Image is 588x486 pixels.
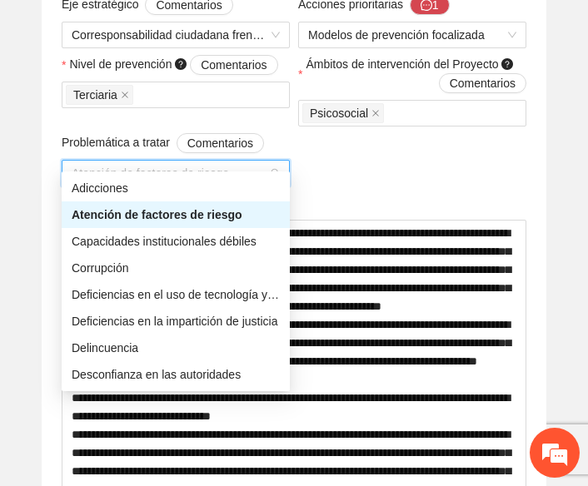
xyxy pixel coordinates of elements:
span: Corresponsabilidad ciudadana frente al delito [72,22,280,47]
span: Psicosocial [302,103,384,123]
div: Deficiencias en el uso de tecnología y sistematización de la información [62,281,290,308]
span: question-circle [501,58,513,70]
textarea: Escriba su mensaje y pulse “Intro” [8,315,317,374]
span: Comentarios [187,134,253,152]
span: Nivel de prevención [69,55,277,75]
span: Estamos en línea. [97,152,230,320]
span: Comentarios [450,74,516,92]
div: Capacidades institucionales débiles [62,228,290,255]
span: Modelos de prevención focalizada [308,22,516,47]
button: Problemática a tratar [177,133,264,153]
span: Problemática a tratar [62,133,264,153]
div: Chatee con nosotros ahora [87,85,280,107]
span: Ámbitos de intervención del Proyecto [306,55,526,93]
div: Delincuencia [72,339,280,357]
div: Deficiencias en la impartición de justicia [72,312,280,330]
span: close [121,91,129,99]
div: Desconfianza en las autoridades [62,361,290,388]
div: Deficiencias en la impartición de justicia [62,308,290,335]
span: close [371,109,380,117]
div: Corrupción [62,255,290,281]
div: Corrupción [72,259,280,277]
div: Adicciones [62,175,290,201]
button: Nivel de prevención question-circle [190,55,277,75]
span: Psicosocial [310,104,368,122]
span: Terciaria [73,86,117,104]
span: question-circle [175,58,187,70]
div: Minimizar ventana de chat en vivo [273,8,313,48]
div: Adicciones [72,179,280,197]
span: Atención de factores de riesgo [72,161,280,186]
div: Atención de factores de riesgo [72,206,280,224]
div: Capacidades institucionales débiles [72,232,280,250]
button: Ámbitos de intervención del Proyecto question-circle [439,73,526,93]
div: Desconfianza en las autoridades [72,365,280,384]
span: Comentarios [201,56,267,74]
div: Atención de factores de riesgo [62,201,290,228]
div: Delincuencia [62,335,290,361]
div: Deficiencias en el uso de tecnología y sistematización de la información [72,285,280,304]
span: Terciaria [66,85,133,105]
